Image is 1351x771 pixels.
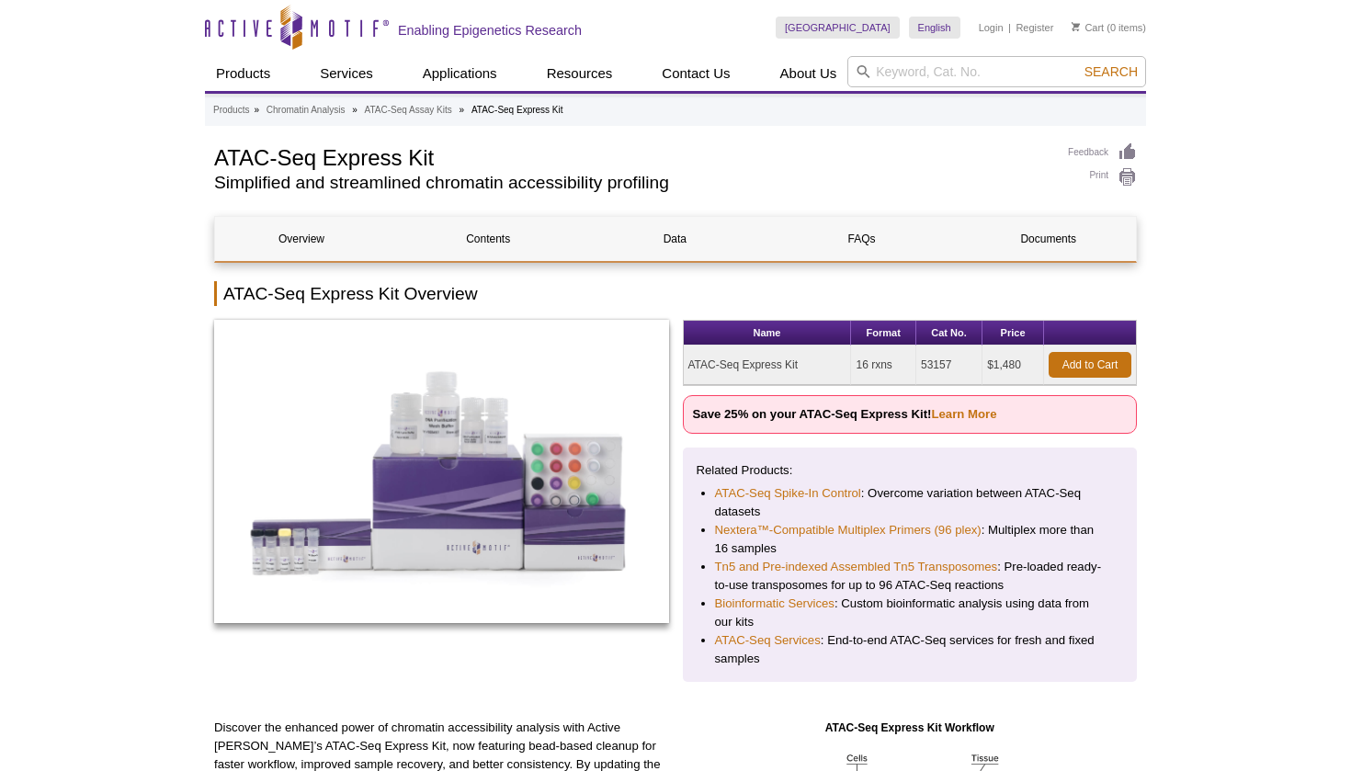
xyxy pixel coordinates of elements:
[697,461,1124,480] p: Related Products:
[715,521,1106,558] li: : Multiplex more than 16 samples
[205,56,281,91] a: Products
[1079,63,1143,80] button: Search
[309,56,384,91] a: Services
[715,484,861,503] a: ATAC-Seq Spike-In Control
[214,320,669,623] img: ATAC-Seq Express Kit
[588,217,761,261] a: Data
[254,105,259,115] li: »
[412,56,508,91] a: Applications
[851,346,916,385] td: 16 rxns
[1072,17,1146,39] li: (0 items)
[536,56,624,91] a: Resources
[825,721,994,734] strong: ATAC-Seq Express Kit Workflow
[931,407,996,421] a: Learn More
[715,558,1106,595] li: : Pre-loaded ready-to-use transposomes for up to 96 ATAC-Seq reactions
[460,105,465,115] li: »
[715,558,998,576] a: Tn5 and Pre-indexed Assembled Tn5 Transposomes
[715,631,821,650] a: ATAC-Seq Services
[214,281,1137,306] h2: ATAC-Seq Express Kit Overview
[979,21,1004,34] a: Login
[962,217,1135,261] a: Documents
[715,521,982,539] a: Nextera™-Compatible Multiplex Primers (96 plex)
[471,105,563,115] li: ATAC-Seq Express Kit
[693,407,997,421] strong: Save 25% on your ATAC-Seq Express Kit!
[715,595,1106,631] li: : Custom bioinformatic analysis using data from our kits
[213,102,249,119] a: Products
[982,321,1044,346] th: Price
[1068,142,1137,163] a: Feedback
[715,484,1106,521] li: : Overcome variation between ATAC-Seq datasets
[214,175,1050,191] h2: Simplified and streamlined chromatin accessibility profiling
[1072,22,1080,31] img: Your Cart
[851,321,916,346] th: Format
[916,321,982,346] th: Cat No.
[715,595,834,613] a: Bioinformatic Services
[267,102,346,119] a: Chromatin Analysis
[982,346,1044,385] td: $1,480
[909,17,960,39] a: English
[215,217,388,261] a: Overview
[365,102,452,119] a: ATAC-Seq Assay Kits
[1008,17,1011,39] li: |
[352,105,358,115] li: »
[398,22,582,39] h2: Enabling Epigenetics Research
[847,56,1146,87] input: Keyword, Cat. No.
[1049,352,1131,378] a: Add to Cart
[1068,167,1137,187] a: Print
[214,142,1050,170] h1: ATAC-Seq Express Kit
[1084,64,1138,79] span: Search
[402,217,574,261] a: Contents
[776,17,900,39] a: [GEOGRAPHIC_DATA]
[916,346,982,385] td: 53157
[769,56,848,91] a: About Us
[715,631,1106,668] li: : End-to-end ATAC-Seq services for fresh and fixed samples
[1072,21,1104,34] a: Cart
[776,217,948,261] a: FAQs
[1016,21,1053,34] a: Register
[684,346,852,385] td: ATAC-Seq Express Kit
[651,56,741,91] a: Contact Us
[684,321,852,346] th: Name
